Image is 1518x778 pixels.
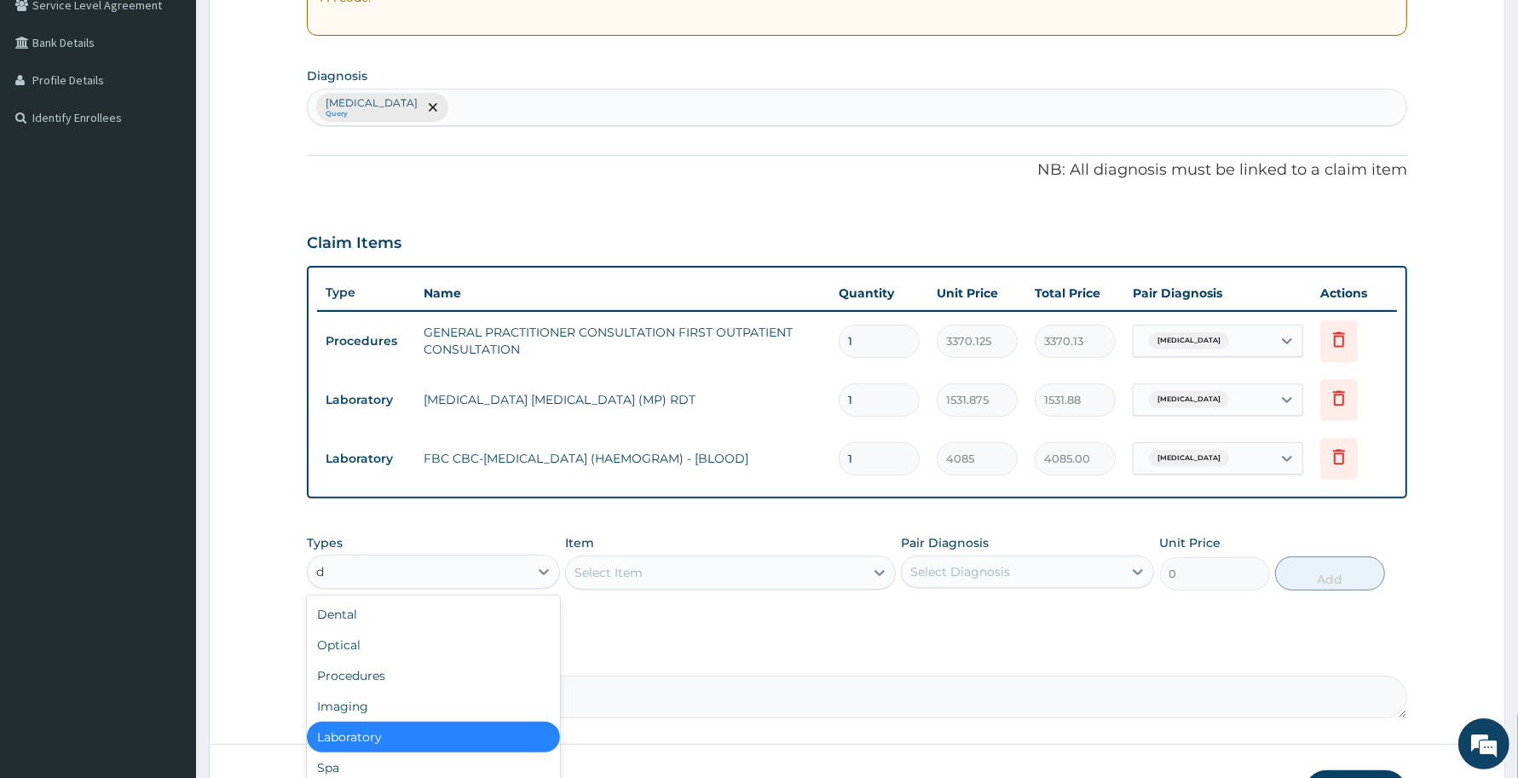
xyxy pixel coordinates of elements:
[307,630,560,660] div: Optical
[415,441,830,475] td: FBC CBC-[MEDICAL_DATA] (HAEMOGRAM) - [BLOOD]
[32,85,69,128] img: d_794563401_company_1708531726252_794563401
[326,96,418,110] p: [MEDICAL_DATA]
[1312,276,1397,310] th: Actions
[317,326,415,357] td: Procedures
[574,564,643,581] div: Select Item
[1124,276,1312,310] th: Pair Diagnosis
[307,234,401,253] h3: Claim Items
[99,215,235,387] span: We're online!
[928,276,1026,310] th: Unit Price
[307,652,1407,666] label: Comment
[830,276,928,310] th: Quantity
[425,100,441,115] span: remove selection option
[307,722,560,752] div: Laboratory
[9,465,325,525] textarea: Type your message and hit 'Enter'
[1026,276,1124,310] th: Total Price
[1160,534,1221,551] label: Unit Price
[317,277,415,308] th: Type
[326,110,418,118] small: Query
[317,443,415,475] td: Laboratory
[307,599,560,630] div: Dental
[1149,332,1229,349] span: [MEDICAL_DATA]
[1149,391,1229,408] span: [MEDICAL_DATA]
[1149,450,1229,467] span: [MEDICAL_DATA]
[415,315,830,366] td: GENERAL PRACTITIONER CONSULTATION FIRST OUTPATIENT CONSULTATION
[280,9,320,49] div: Minimize live chat window
[307,691,560,722] div: Imaging
[307,67,367,84] label: Diagnosis
[307,660,560,691] div: Procedures
[415,383,830,417] td: [MEDICAL_DATA] [MEDICAL_DATA] (MP) RDT
[565,534,594,551] label: Item
[307,159,1407,182] p: NB: All diagnosis must be linked to a claim item
[901,534,989,551] label: Pair Diagnosis
[307,536,343,550] label: Types
[415,276,830,310] th: Name
[1275,556,1385,591] button: Add
[89,95,286,118] div: Chat with us now
[317,384,415,416] td: Laboratory
[910,563,1010,580] div: Select Diagnosis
